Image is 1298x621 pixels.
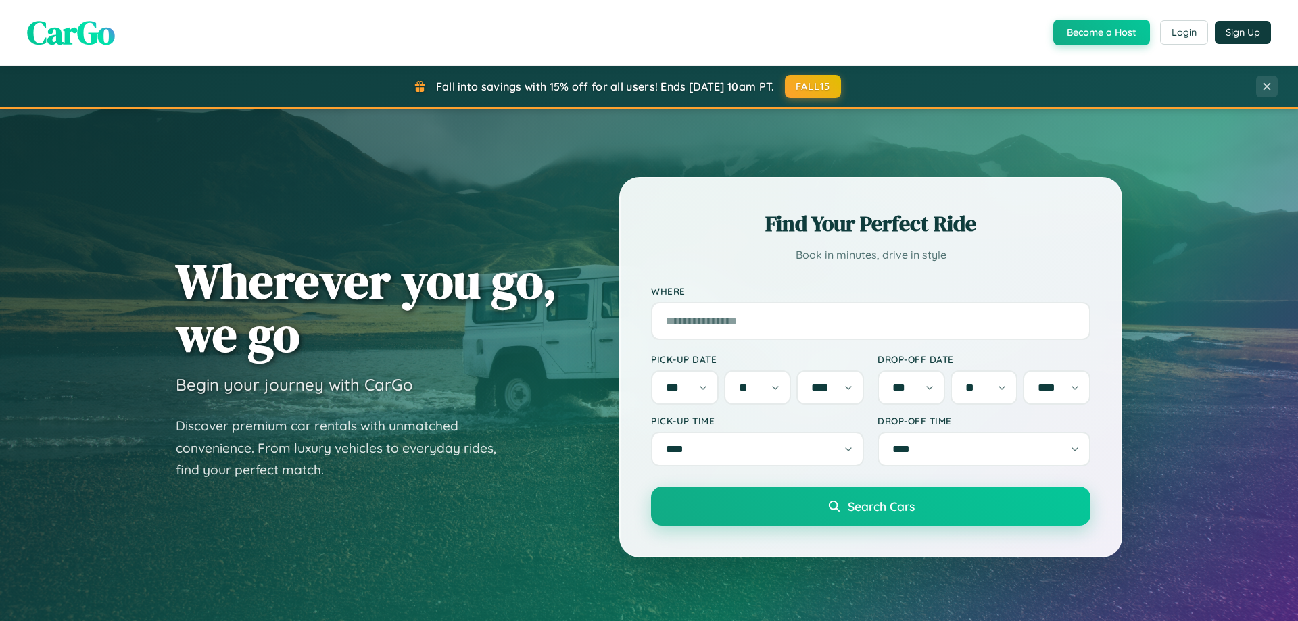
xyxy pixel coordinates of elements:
button: Become a Host [1053,20,1150,45]
h2: Find Your Perfect Ride [651,209,1090,239]
button: Login [1160,20,1208,45]
p: Book in minutes, drive in style [651,245,1090,265]
label: Drop-off Date [878,353,1090,365]
span: Fall into savings with 15% off for all users! Ends [DATE] 10am PT. [436,80,775,93]
h1: Wherever you go, we go [176,254,557,361]
button: FALL15 [785,75,842,98]
label: Pick-up Date [651,353,864,365]
button: Sign Up [1215,21,1271,44]
button: Search Cars [651,487,1090,526]
h3: Begin your journey with CarGo [176,374,413,395]
span: CarGo [27,10,115,55]
label: Pick-up Time [651,415,864,426]
p: Discover premium car rentals with unmatched convenience. From luxury vehicles to everyday rides, ... [176,415,514,481]
label: Drop-off Time [878,415,1090,426]
span: Search Cars [848,499,915,514]
label: Where [651,285,1090,297]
